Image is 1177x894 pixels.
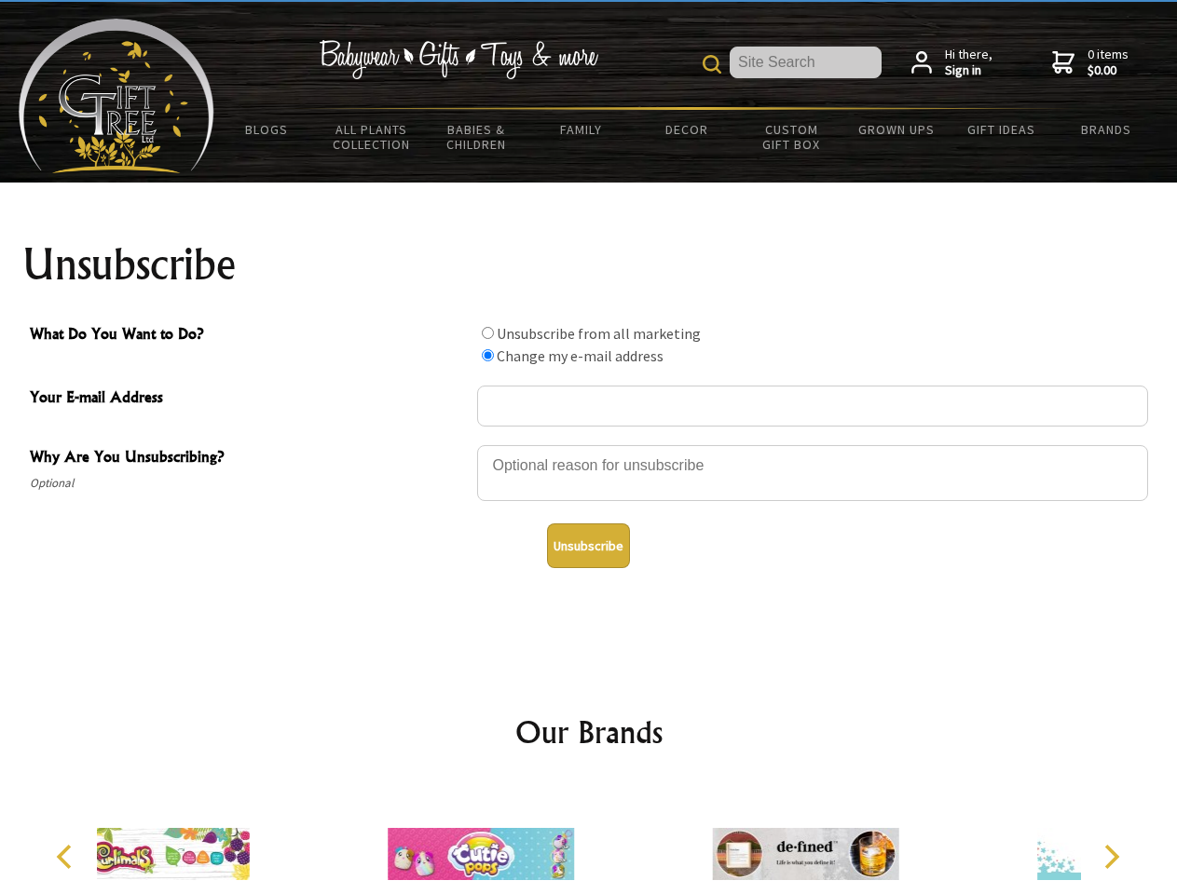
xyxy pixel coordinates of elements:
[1090,836,1131,877] button: Next
[730,47,882,78] input: Site Search
[1054,110,1159,149] a: Brands
[739,110,844,164] a: Custom Gift Box
[320,110,425,164] a: All Plants Collection
[19,19,214,173] img: Babyware - Gifts - Toys and more...
[37,710,1141,754] h2: Our Brands
[30,472,468,494] span: Optional
[477,386,1148,427] input: Your E-mail Address
[703,55,721,74] img: product search
[30,386,468,413] span: Your E-mail Address
[945,47,992,79] span: Hi there,
[1088,46,1129,79] span: 0 items
[30,322,468,349] span: What Do You Want to Do?
[1088,62,1129,79] strong: $0.00
[30,445,468,472] span: Why Are You Unsubscribing?
[22,242,1156,287] h1: Unsubscribe
[47,836,88,877] button: Previous
[482,349,494,361] input: What Do You Want to Do?
[529,110,635,149] a: Family
[482,327,494,339] input: What Do You Want to Do?
[497,346,664,365] label: Change my e-mail address
[634,110,739,149] a: Decor
[547,523,630,568] button: Unsubscribe
[424,110,529,164] a: Babies & Children
[1052,47,1129,79] a: 0 items$0.00
[949,110,1054,149] a: Gift Ideas
[214,110,320,149] a: BLOGS
[319,40,598,79] img: Babywear - Gifts - Toys & more
[497,324,701,343] label: Unsubscribe from all marketing
[911,47,992,79] a: Hi there,Sign in
[945,62,992,79] strong: Sign in
[843,110,949,149] a: Grown Ups
[477,445,1148,501] textarea: Why Are You Unsubscribing?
